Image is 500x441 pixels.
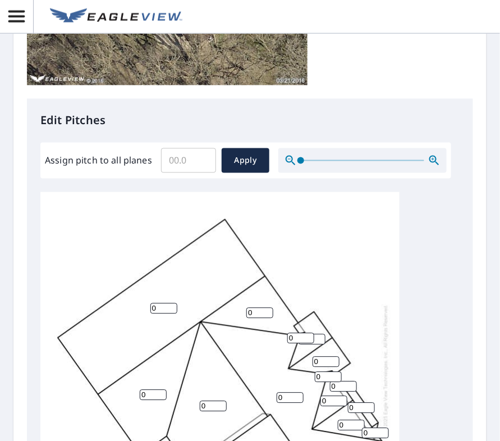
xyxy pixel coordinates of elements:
[231,154,260,168] span: Apply
[40,112,460,129] p: Edit Pitches
[43,2,189,32] a: EV Logo
[222,148,269,173] button: Apply
[45,154,152,167] label: Assign pitch to all planes
[161,145,216,176] input: 00.0
[50,8,182,25] img: EV Logo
